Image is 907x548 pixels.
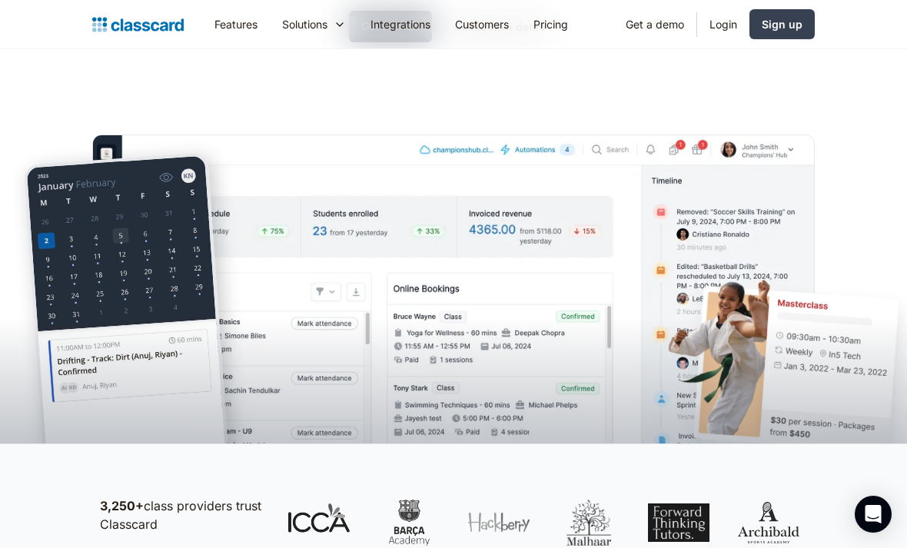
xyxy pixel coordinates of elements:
[521,7,580,42] a: Pricing
[613,7,696,42] a: Get a demo
[202,7,270,42] a: Features
[443,7,521,42] a: Customers
[92,14,184,35] a: home
[749,9,815,39] a: Sign up
[855,496,892,533] div: Open Intercom Messenger
[100,498,144,513] strong: 3,250+
[282,16,327,32] div: Solutions
[762,16,802,32] div: Sign up
[270,7,358,42] div: Solutions
[358,7,443,42] a: Integrations
[697,7,749,42] a: Login
[100,497,265,533] p: class providers trust Classcard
